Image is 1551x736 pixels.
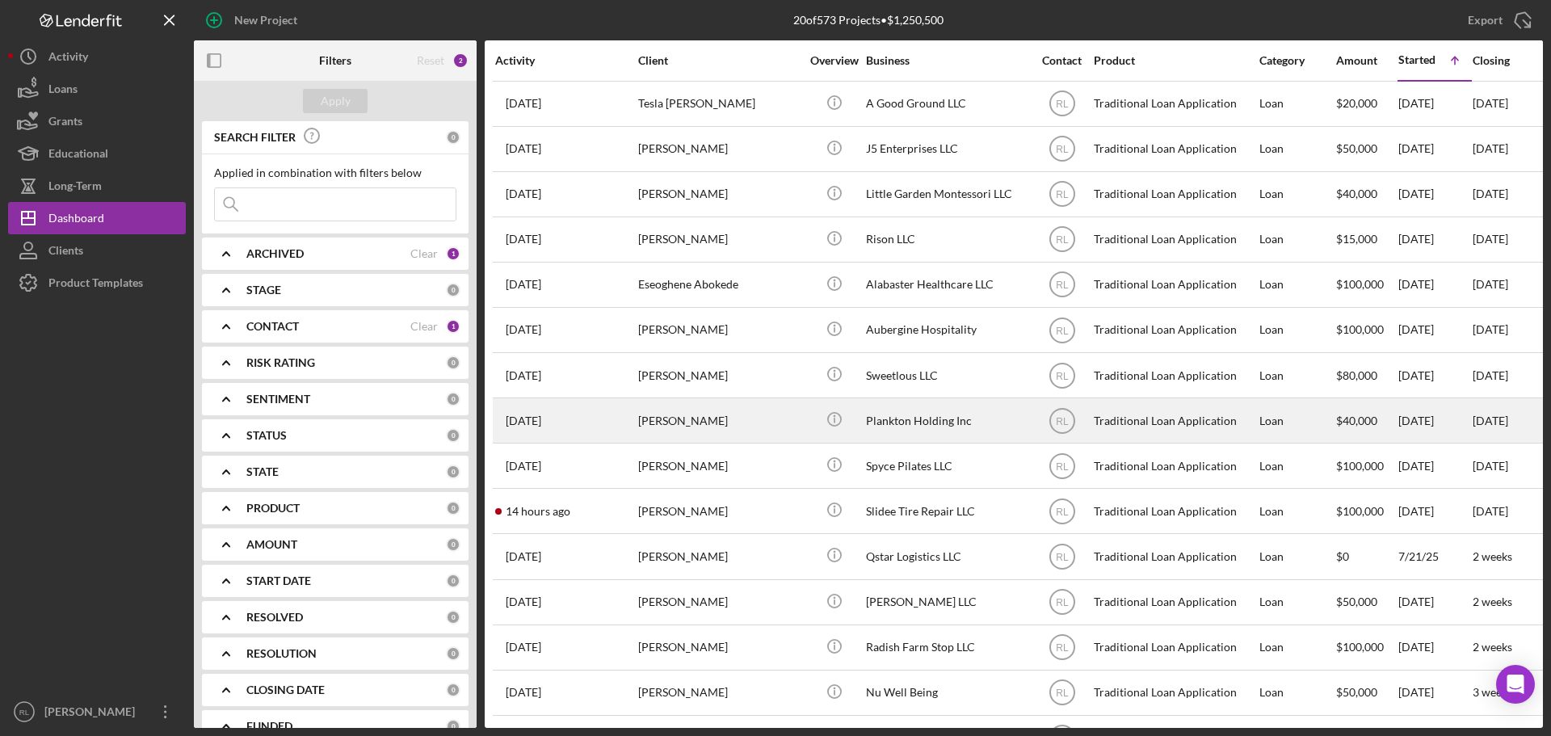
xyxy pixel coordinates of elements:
div: Export [1468,4,1503,36]
button: Clients [8,234,186,267]
button: Dashboard [8,202,186,234]
b: RESOLVED [246,611,303,624]
div: [DATE] [1398,263,1471,306]
time: 2025-07-23 00:01 [506,595,541,608]
b: PRODUCT [246,502,300,515]
div: Traditional Loan Application [1094,581,1255,624]
div: [PERSON_NAME] [638,218,800,261]
div: 0 [446,646,460,661]
div: Loan [1259,626,1335,669]
div: Alabaster Healthcare LLC [866,263,1028,306]
div: $15,000 [1336,218,1397,261]
div: 1 [446,246,460,261]
div: [DATE] [1398,444,1471,487]
time: 2 weeks [1473,640,1512,654]
div: Applied in combination with filters below [214,166,456,179]
div: Rison LLC [866,218,1028,261]
div: Open Intercom Messenger [1496,665,1535,704]
button: Grants [8,105,186,137]
div: $80,000 [1336,354,1397,397]
button: Long-Term [8,170,186,202]
div: [DATE] [1398,626,1471,669]
text: RL [1056,325,1069,336]
div: Aubergine Hospitality [866,309,1028,351]
div: Traditional Loan Application [1094,626,1255,669]
div: 0 [446,428,460,443]
div: Plankton Holding Inc [866,399,1028,442]
div: $20,000 [1336,82,1397,125]
text: RL [1056,234,1069,246]
div: [DATE] [1398,490,1471,532]
div: [DATE] [1398,354,1471,397]
div: [PERSON_NAME] [638,626,800,669]
div: Loan [1259,490,1335,532]
text: RL [1056,688,1069,699]
button: Educational [8,137,186,170]
div: [PERSON_NAME] [638,354,800,397]
div: Clients [48,234,83,271]
div: Loan [1259,399,1335,442]
div: $100,000 [1336,309,1397,351]
button: New Project [194,4,313,36]
div: 2 [452,53,469,69]
div: Loan [1259,354,1335,397]
div: Loan [1259,128,1335,170]
button: Loans [8,73,186,105]
div: 7/21/25 [1398,535,1471,578]
div: Category [1259,54,1335,67]
div: [PERSON_NAME] [638,399,800,442]
div: Loan [1259,444,1335,487]
b: START DATE [246,574,311,587]
text: RL [1056,144,1069,155]
div: [DATE] [1398,173,1471,216]
text: RL [1056,552,1069,563]
time: 2025-08-08 14:33 [506,142,541,155]
div: Long-Term [48,170,102,206]
div: Loans [48,73,78,109]
div: Slidee Tire Repair LLC [866,490,1028,532]
div: Traditional Loan Application [1094,354,1255,397]
div: Loan [1259,535,1335,578]
div: $100,000 [1336,263,1397,306]
div: $50,000 [1336,671,1397,714]
div: Traditional Loan Application [1094,128,1255,170]
time: [DATE] [1473,96,1508,110]
b: AMOUNT [246,538,297,551]
div: Traditional Loan Application [1094,444,1255,487]
time: [DATE] [1473,322,1508,336]
div: Activity [495,54,637,67]
div: [PERSON_NAME] [638,535,800,578]
div: [PERSON_NAME] [638,671,800,714]
time: 2025-08-07 16:22 [506,550,541,563]
div: Grants [48,105,82,141]
div: Dashboard [48,202,104,238]
div: 0 [446,465,460,479]
time: 2025-07-11 19:06 [506,369,541,382]
div: [DATE] [1398,82,1471,125]
div: Sweetlous LLC [866,354,1028,397]
div: Business [866,54,1028,67]
div: Loan [1259,218,1335,261]
b: FUNDED [246,720,292,733]
div: 20 of 573 Projects • $1,250,500 [793,14,944,27]
time: 2025-06-26 07:27 [506,278,541,291]
div: $100,000 [1336,626,1397,669]
div: $100,000 [1336,444,1397,487]
b: STATE [246,465,279,478]
div: Educational [48,137,108,174]
div: Contact [1032,54,1092,67]
time: 2025-07-09 19:24 [506,97,541,110]
time: 2025-07-25 14:16 [506,233,541,246]
div: $50,000 [1336,128,1397,170]
div: 0 [446,283,460,297]
text: RL [1056,415,1069,427]
div: Product Templates [48,267,143,303]
div: $0 [1336,535,1397,578]
text: RL [1056,280,1069,291]
div: Traditional Loan Application [1094,671,1255,714]
time: 2025-08-21 00:46 [506,505,570,518]
div: Client [638,54,800,67]
b: ARCHIVED [246,247,304,260]
text: RL [1056,370,1069,381]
